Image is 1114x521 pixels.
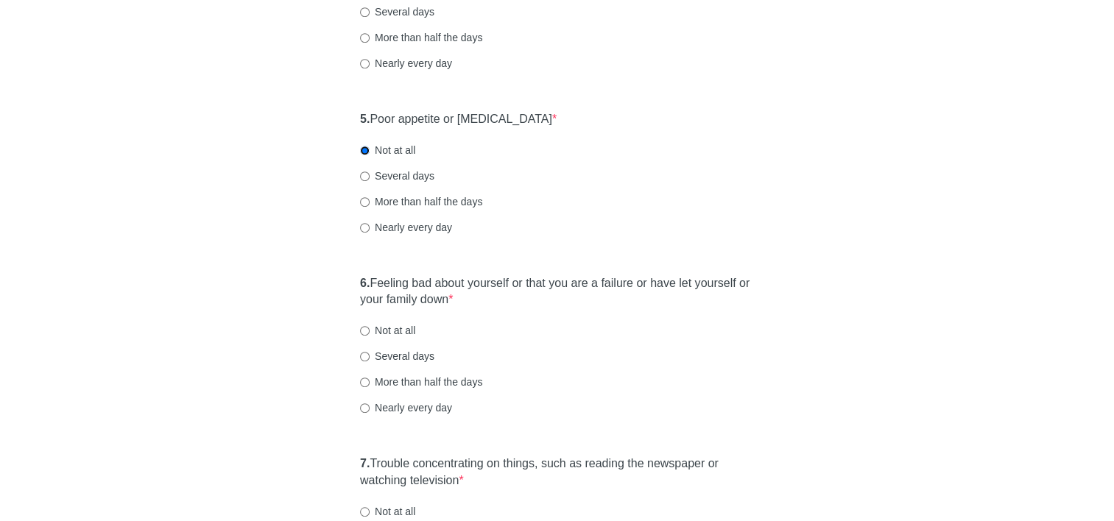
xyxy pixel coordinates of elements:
[360,507,370,517] input: Not at all
[360,169,434,183] label: Several days
[360,375,482,389] label: More than half the days
[360,197,370,207] input: More than half the days
[360,457,370,469] strong: 7.
[360,30,482,45] label: More than half the days
[360,275,754,309] label: Feeling bad about yourself or that you are a failure or have let yourself or your family down
[360,378,370,387] input: More than half the days
[360,400,452,415] label: Nearly every day
[360,352,370,361] input: Several days
[360,171,370,181] input: Several days
[360,220,452,235] label: Nearly every day
[360,7,370,17] input: Several days
[360,277,370,289] strong: 6.
[360,146,370,155] input: Not at all
[360,323,415,338] label: Not at all
[360,143,415,157] label: Not at all
[360,4,434,19] label: Several days
[360,59,370,68] input: Nearly every day
[360,403,370,413] input: Nearly every day
[360,223,370,233] input: Nearly every day
[360,56,452,71] label: Nearly every day
[360,456,754,489] label: Trouble concentrating on things, such as reading the newspaper or watching television
[360,111,557,128] label: Poor appetite or [MEDICAL_DATA]
[360,504,415,519] label: Not at all
[360,194,482,209] label: More than half the days
[360,33,370,43] input: More than half the days
[360,326,370,336] input: Not at all
[360,113,370,125] strong: 5.
[360,349,434,364] label: Several days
